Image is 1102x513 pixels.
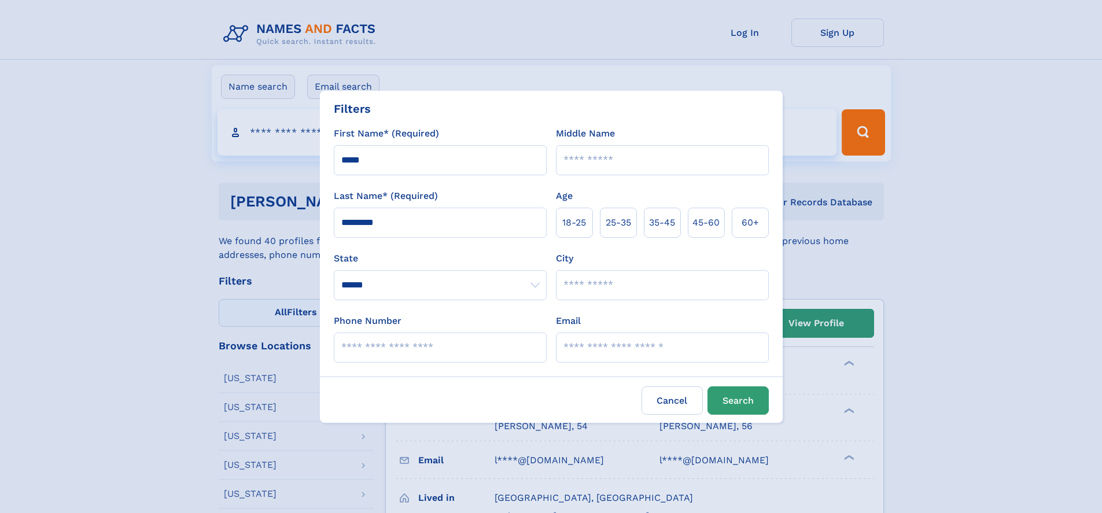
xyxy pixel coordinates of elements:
[556,189,573,203] label: Age
[606,216,631,230] span: 25‑35
[334,314,401,328] label: Phone Number
[742,216,759,230] span: 60+
[556,127,615,141] label: Middle Name
[562,216,586,230] span: 18‑25
[692,216,720,230] span: 45‑60
[556,314,581,328] label: Email
[334,189,438,203] label: Last Name* (Required)
[556,252,573,265] label: City
[642,386,703,415] label: Cancel
[334,100,371,117] div: Filters
[334,127,439,141] label: First Name* (Required)
[334,252,547,265] label: State
[649,216,675,230] span: 35‑45
[707,386,769,415] button: Search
